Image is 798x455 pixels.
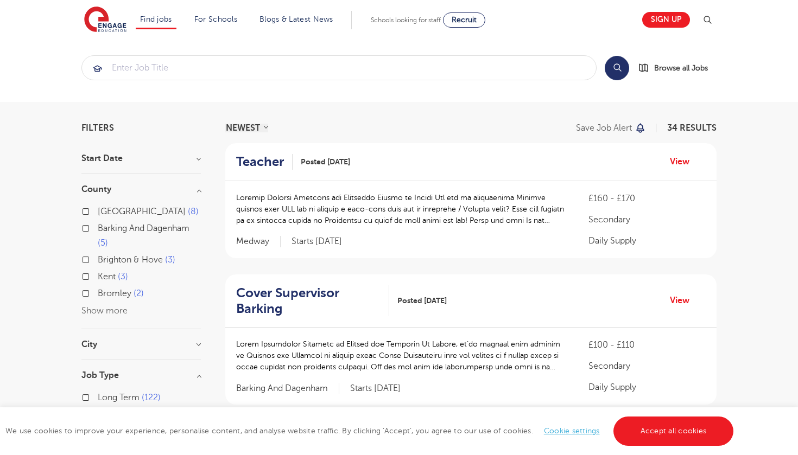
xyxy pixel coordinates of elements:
a: Recruit [443,12,485,28]
span: Medway [236,236,281,247]
input: Barking And Dagenham 5 [98,223,105,230]
span: Long Term [98,393,140,402]
h3: Job Type [81,371,201,380]
span: Recruit [452,16,477,24]
p: Daily Supply [588,234,706,247]
input: Bromley 2 [98,289,105,296]
p: £100 - £110 [588,338,706,351]
p: Secondary [588,360,706,373]
span: 5 [98,238,108,248]
input: Brighton & Hove 3 [98,255,105,262]
p: Save job alert [576,124,632,132]
a: For Schools [194,15,237,23]
span: [GEOGRAPHIC_DATA] [98,207,186,216]
h2: Cover Supervisor Barking [236,285,381,317]
span: 8 [188,207,199,216]
p: £160 - £170 [588,192,706,205]
a: Cookie settings [544,427,600,435]
input: Submit [82,56,596,80]
span: 3 [165,255,175,265]
span: 3 [118,272,128,281]
h3: Start Date [81,154,201,163]
img: Engage Education [84,7,126,34]
span: Bromley [98,289,131,298]
span: Schools looking for staff [371,16,441,24]
input: [GEOGRAPHIC_DATA] 8 [98,207,105,214]
p: Secondary [588,213,706,226]
a: View [670,293,698,307]
div: Submit [81,55,597,80]
span: 2 [134,289,144,298]
a: Cover Supervisor Barking [236,285,389,317]
a: Find jobs [140,15,172,23]
span: We use cookies to improve your experience, personalise content, and analyse website traffic. By c... [5,427,736,435]
span: Kent [98,272,116,281]
h3: County [81,185,201,194]
button: Search [605,56,629,80]
button: Show more [81,306,128,316]
span: Barking And Dagenham [236,383,339,394]
p: Lorem Ipsumdolor Sitametc ad Elitsed doe Temporin Ut Labore, et’do magnaal enim adminim ve Quisno... [236,338,567,373]
span: Posted [DATE] [301,156,350,168]
input: Long Term 122 [98,393,105,400]
span: Filters [81,124,114,132]
input: Kent 3 [98,272,105,279]
a: View [670,155,698,169]
a: Sign up [642,12,690,28]
a: Accept all cookies [613,416,734,446]
span: Posted [DATE] [397,295,447,306]
span: 34 RESULTS [667,123,717,133]
a: Browse all Jobs [638,62,717,74]
h2: Teacher [236,154,284,170]
p: Starts [DATE] [292,236,342,247]
p: Starts [DATE] [350,383,401,394]
span: Barking And Dagenham [98,223,189,233]
span: Brighton & Hove [98,255,163,265]
a: Blogs & Latest News [259,15,333,23]
h3: City [81,340,201,349]
p: Daily Supply [588,381,706,394]
a: Teacher [236,154,293,170]
span: Browse all Jobs [654,62,708,74]
button: Save job alert [576,124,646,132]
p: Loremip Dolorsi Ametcons adi Elitseddo Eiusmo te Incidi Utl etd ma aliquaenima Minimve quisnos ex... [236,192,567,226]
span: 122 [142,393,161,402]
